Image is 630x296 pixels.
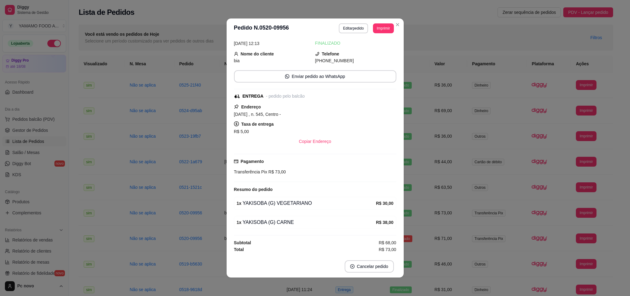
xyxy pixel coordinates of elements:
[241,104,261,109] strong: Endereço
[315,52,319,56] span: phone
[241,51,274,56] strong: Nome do cliente
[234,112,281,117] span: [DATE] , n. 545, Centro -
[234,104,239,109] span: pushpin
[237,201,242,206] strong: 1 x
[315,58,354,63] span: [PHONE_NUMBER]
[294,135,336,148] button: Copiar Endereço
[234,41,260,46] span: [DATE] 12:13
[241,159,264,164] strong: Pagamento
[322,51,339,56] strong: Telefone
[350,264,355,269] span: close-circle
[234,159,238,164] span: credit-card
[234,240,251,245] strong: Subtotal
[234,121,239,126] span: dollar
[241,122,274,127] strong: Taxa de entrega
[237,219,376,226] div: YAKISOBA (G) CARNE
[393,20,402,30] button: Close
[237,200,376,207] div: YAKISOBA (G) VEGETARIANO
[234,52,238,56] span: user
[285,74,289,79] span: whats-app
[345,260,394,273] button: close-circleCancelar pedido
[379,246,396,253] span: R$ 73,00
[234,169,267,174] span: Transferência Pix
[234,70,396,83] button: whats-appEnviar pedido ao WhatsApp
[376,220,394,225] strong: R$ 38,00
[339,23,368,33] button: Editarpedido
[315,40,396,47] div: FINALIZADO
[234,23,289,33] h3: Pedido N. 0520-09956
[234,187,273,192] strong: Resumo do pedido
[243,93,263,99] div: ENTREGA
[234,58,240,63] span: bia
[376,201,394,206] strong: R$ 30,00
[373,23,394,33] button: Imprimir
[234,129,249,134] span: R$ 5,00
[237,220,242,225] strong: 1 x
[267,169,286,174] span: R$ 73,00
[266,93,305,99] div: - pedido pelo balcão
[234,247,244,252] strong: Total
[379,239,396,246] span: R$ 68,00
